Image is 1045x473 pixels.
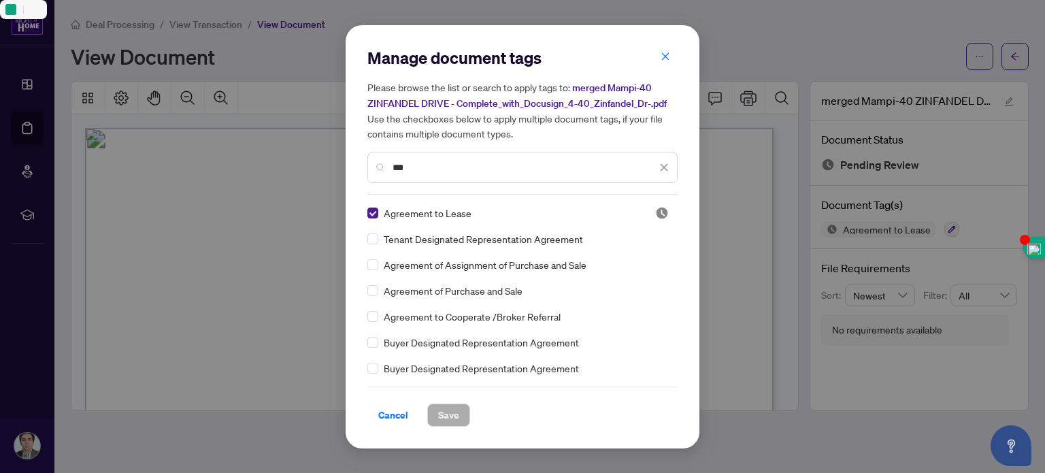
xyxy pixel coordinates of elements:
[367,82,667,110] span: merged Mampi-40 ZINFANDEL DRIVE - Complete_with_Docusign_4-40_Zinfandel_Dr-.pdf
[384,361,579,376] span: Buyer Designated Representation Agreement
[367,80,678,141] h5: Please browse the list or search to apply tags to: Use the checkboxes below to apply multiple doc...
[384,283,522,298] span: Agreement of Purchase and Sale
[367,404,419,427] button: Cancel
[5,4,16,15] img: logo.svg
[384,231,583,246] span: Tenant Designated Representation Agreement
[427,404,470,427] button: Save
[991,425,1031,466] button: Open asap
[384,206,471,221] span: Agreement to Lease
[378,404,408,426] span: Cancel
[31,4,42,15] img: search.svg
[384,257,586,272] span: Agreement of Assignment of Purchase and Sale
[655,206,669,220] span: Pending Review
[384,309,561,324] span: Agreement to Cooperate /Broker Referral
[661,52,670,61] span: close
[367,47,678,69] h2: Manage document tags
[384,335,579,350] span: Buyer Designated Representation Agreement
[659,163,669,172] span: close
[655,206,669,220] img: status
